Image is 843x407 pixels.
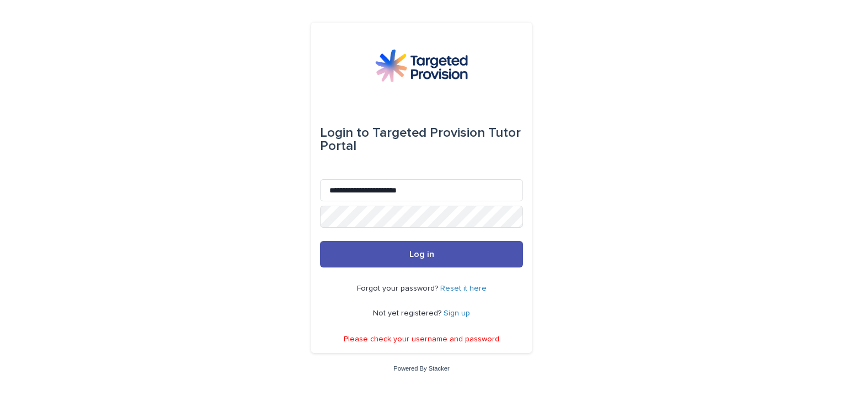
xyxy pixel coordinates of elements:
span: Log in [409,250,434,259]
a: Sign up [444,309,470,317]
a: Powered By Stacker [393,365,449,372]
span: Forgot your password? [357,285,440,292]
span: Login to [320,126,369,140]
span: Not yet registered? [373,309,444,317]
p: Please check your username and password [344,335,499,344]
div: Targeted Provision Tutor Portal [320,117,523,162]
img: M5nRWzHhSzIhMunXDL62 [375,49,468,82]
a: Reset it here [440,285,487,292]
button: Log in [320,241,523,267]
